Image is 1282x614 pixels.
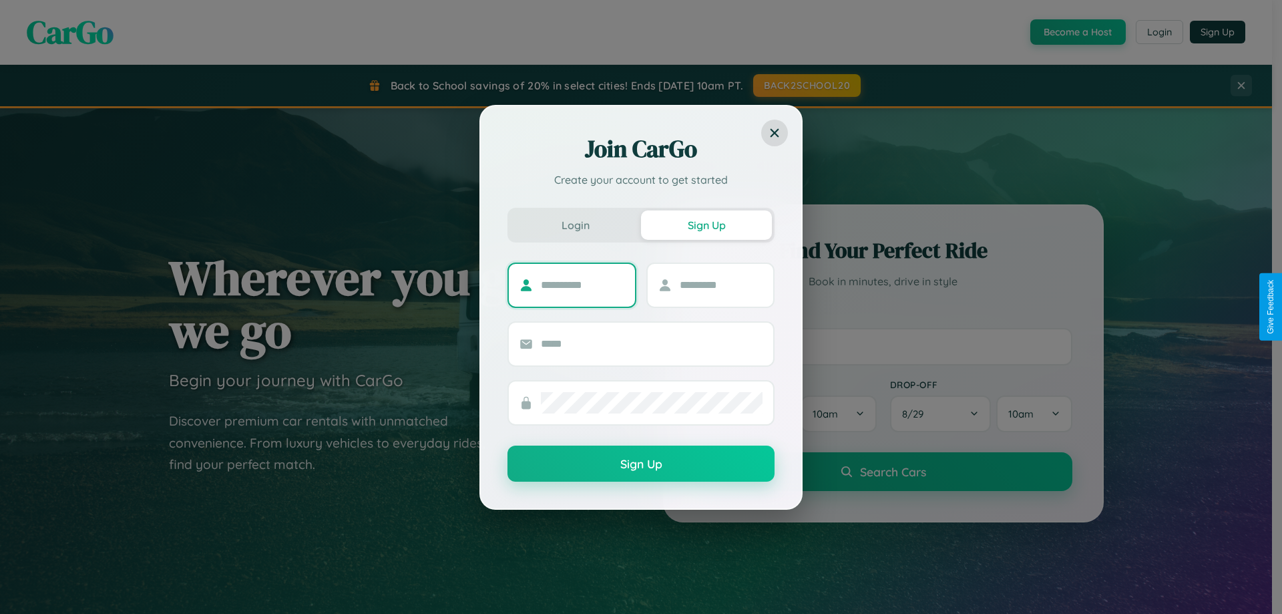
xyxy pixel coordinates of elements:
[510,210,641,240] button: Login
[507,446,775,482] button: Sign Up
[1266,280,1275,334] div: Give Feedback
[507,172,775,188] p: Create your account to get started
[641,210,772,240] button: Sign Up
[507,133,775,165] h2: Join CarGo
